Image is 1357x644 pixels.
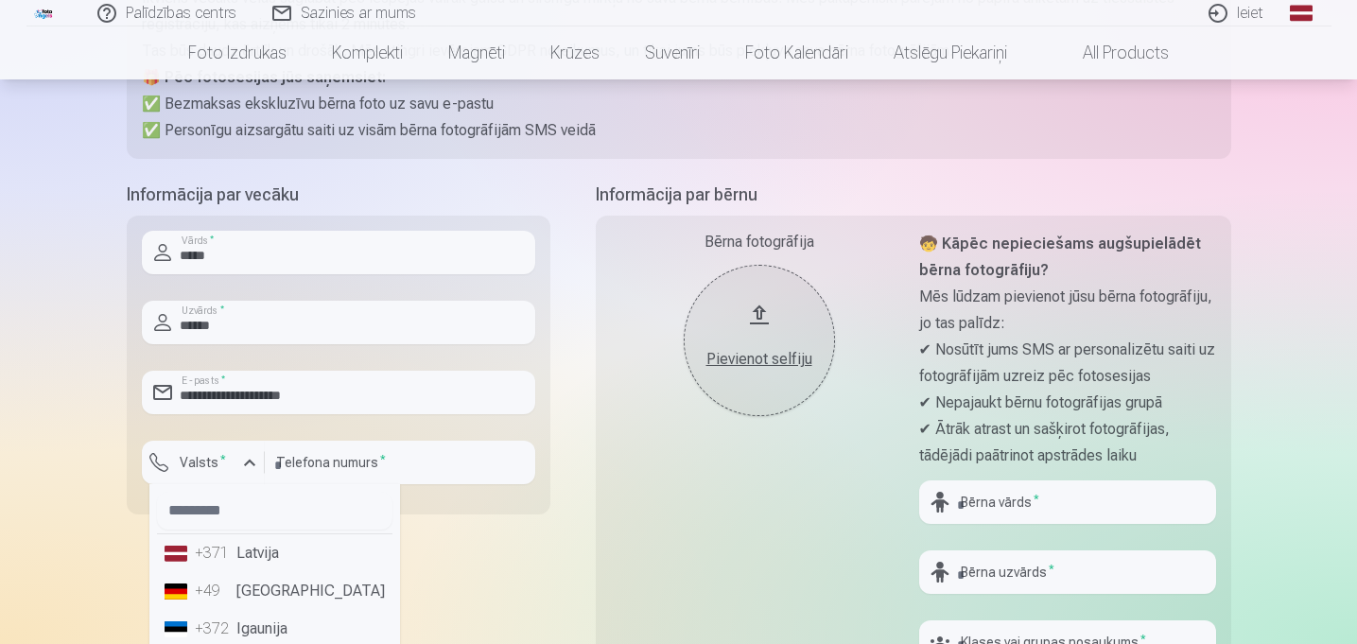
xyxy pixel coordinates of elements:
label: Valsts [172,453,234,472]
div: +371 [195,542,233,565]
a: Foto kalendāri [722,26,871,79]
a: Magnēti [426,26,528,79]
a: Suvenīri [622,26,722,79]
button: Pievienot selfiju [684,265,835,416]
p: ✅ Personīgu aizsargātu saiti uz visām bērna fotogrāfijām SMS veidā [142,117,1216,144]
strong: 🧒 Kāpēc nepieciešams augšupielādēt bērna fotogrāfiju? [919,235,1201,279]
p: Mēs lūdzam pievienot jūsu bērna fotogrāfiju, jo tas palīdz: [919,284,1216,337]
a: Foto izdrukas [165,26,309,79]
a: Komplekti [309,26,426,79]
div: Pievienot selfiju [703,348,816,371]
p: ✅ Bezmaksas ekskluzīvu bērna foto uz savu e-pastu [142,91,1216,117]
p: ✔ Nosūtīt jums SMS ar personalizētu saiti uz fotogrāfijām uzreiz pēc fotosesijas [919,337,1216,390]
a: Atslēgu piekariņi [871,26,1030,79]
p: ✔ Nepajaukt bērnu fotogrāfijas grupā [919,390,1216,416]
a: All products [1030,26,1192,79]
h5: Informācija par vecāku [127,182,550,208]
li: [GEOGRAPHIC_DATA] [157,572,392,610]
div: Bērna fotogrāfija [611,231,908,253]
div: +49 [195,580,233,602]
h5: Informācija par bērnu [596,182,1231,208]
li: Latvija [157,534,392,572]
a: Krūzes [528,26,622,79]
div: +372 [195,618,233,640]
button: Valsts* [142,441,265,484]
p: ✔ Ātrāk atrast un sašķirot fotogrāfijas, tādējādi paātrinot apstrādes laiku [919,416,1216,469]
img: /fa1 [34,8,55,19]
